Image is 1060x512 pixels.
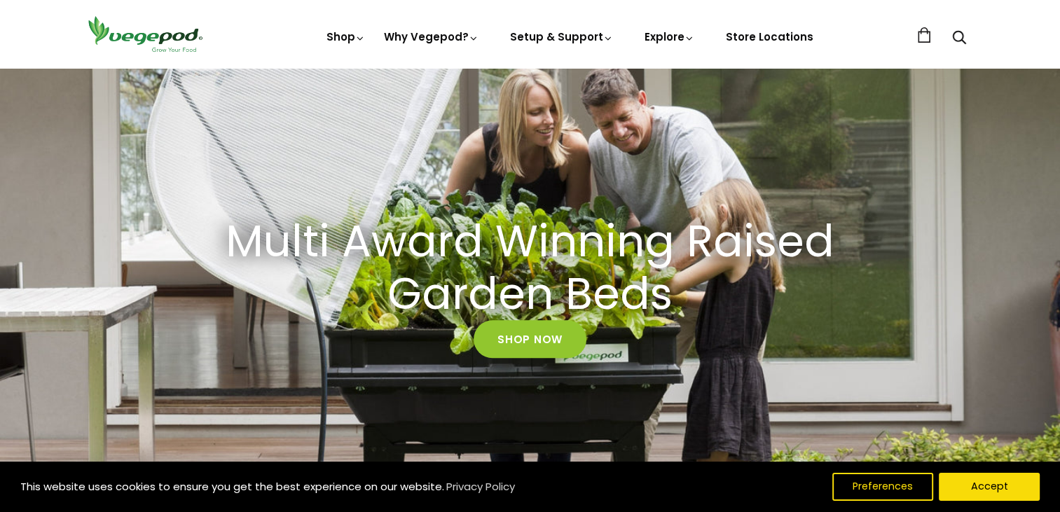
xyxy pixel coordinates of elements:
a: Setup & Support [510,29,614,44]
img: Vegepod [82,14,208,54]
a: Search [952,32,966,46]
a: Multi Award Winning Raised Garden Beds [198,216,863,321]
a: Explore [645,29,695,44]
a: Privacy Policy (opens in a new tab) [444,474,517,499]
a: Shop Now [474,321,586,359]
button: Accept [939,473,1040,501]
button: Preferences [832,473,933,501]
a: Why Vegepod? [384,29,479,44]
h2: Multi Award Winning Raised Garden Beds [215,216,846,321]
span: This website uses cookies to ensure you get the best experience on our website. [20,479,444,494]
a: Shop [326,29,366,44]
a: Store Locations [726,29,813,44]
